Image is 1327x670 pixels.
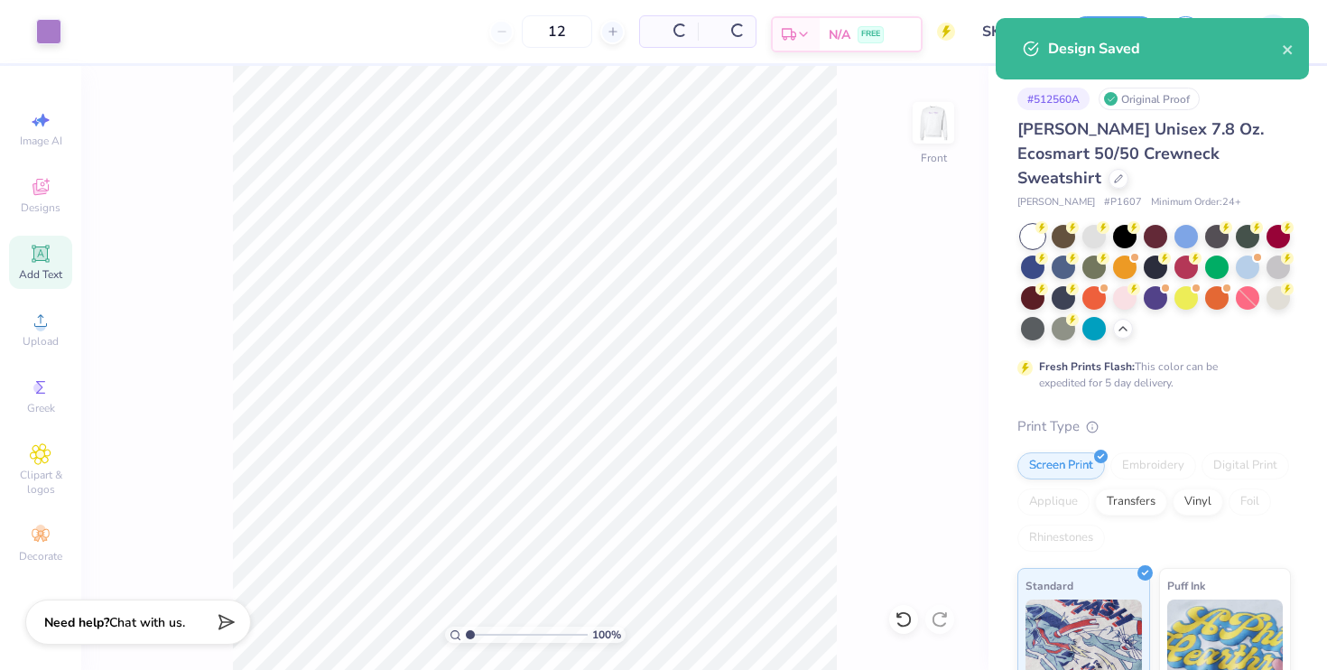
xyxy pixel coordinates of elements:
[27,401,55,415] span: Greek
[21,200,60,215] span: Designs
[1025,576,1073,595] span: Standard
[44,614,109,631] strong: Need help?
[1167,576,1205,595] span: Puff Ink
[1048,38,1282,60] div: Design Saved
[592,627,621,643] span: 100 %
[19,267,62,282] span: Add Text
[19,549,62,563] span: Decorate
[23,334,59,349] span: Upload
[20,134,62,148] span: Image AI
[1017,525,1105,552] div: Rhinestones
[861,28,880,41] span: FREE
[1282,38,1295,60] button: close
[522,15,592,48] input: – –
[109,614,185,631] span: Chat with us.
[829,25,850,44] span: N/A
[9,468,72,497] span: Clipart & logos
[969,14,1057,50] input: Untitled Design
